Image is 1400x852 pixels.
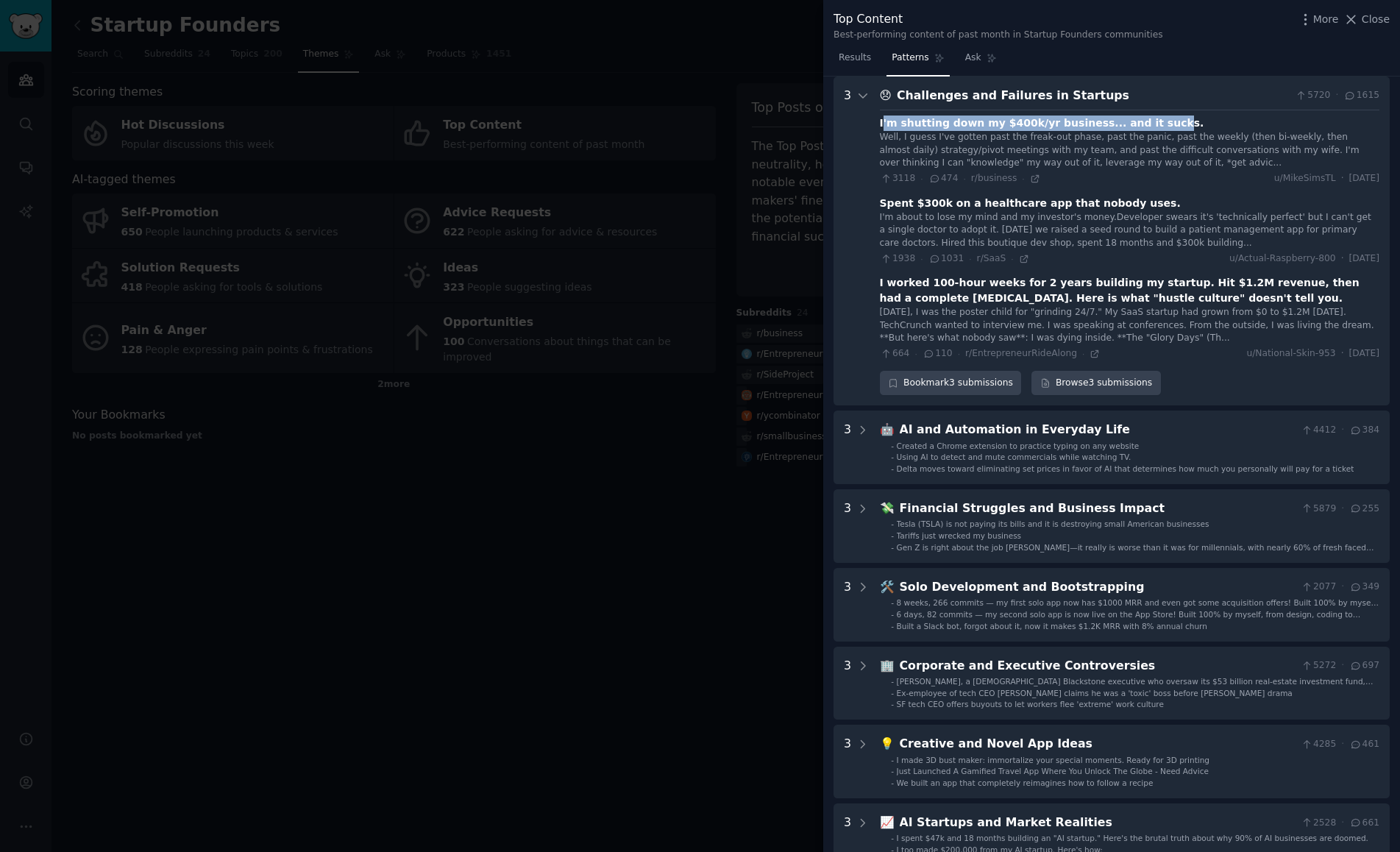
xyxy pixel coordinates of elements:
[900,578,1296,597] div: Solo Development and Bootstrapping
[844,500,851,553] div: 3
[891,833,894,843] div: -
[844,657,851,710] div: 3
[880,736,895,750] span: 💡
[880,275,1379,306] div: I worked 100-hour weeks for 2 years building my startup. Hit $1.2M revenue, then had a complete [...
[1313,12,1339,27] span: More
[880,371,1022,396] button: Bookmark3 submissions
[880,131,1379,170] div: Well, I guess I've gotten past the freak-out phase, past the panic, past the weekly (then bi-week...
[1229,252,1336,266] span: u/Actual-Raspberry-800
[923,347,953,361] span: 110
[897,834,1368,842] span: I spent $47k and 18 months building an "AI startup." Here's the brutal truth about why 90% of AI ...
[897,452,1131,461] span: Using AI to detect and mute commercials while watching TV.
[880,252,916,266] span: 1938
[891,519,894,529] div: -
[1343,89,1379,102] span: 1615
[880,371,1022,396] div: Bookmark 3 submissions
[1349,738,1379,751] span: 461
[1335,89,1338,102] span: ·
[963,174,965,184] span: ·
[891,441,894,451] div: -
[891,530,894,541] div: -
[897,700,1164,709] span: SF tech CEO offers buyouts to let workers flee 'extreme' work culture
[900,500,1296,518] div: Financial Struggles and Business Impact
[891,597,894,608] div: -
[928,252,964,266] span: 1031
[1349,503,1379,516] span: 255
[900,421,1296,439] div: AI and Automation in Everyday Life
[892,52,928,65] span: Patterns
[891,609,894,620] div: -
[928,172,959,185] span: 474
[834,46,876,77] a: Results
[880,88,892,102] span: 😞
[880,211,1379,250] div: I'm about to lose my mind and my investor's money.Developer swears it's 'technically perfect' but...
[891,699,894,709] div: -
[891,542,894,553] div: -
[891,755,894,765] div: -
[1022,174,1024,184] span: ·
[971,173,1017,183] span: r/business
[880,172,916,185] span: 3118
[891,464,894,474] div: -
[834,10,1163,29] div: Top Content
[960,46,1002,77] a: Ask
[891,766,894,776] div: -
[900,814,1296,832] div: AI Startups and Market Realities
[891,676,894,686] div: -
[886,46,949,77] a: Patterns
[969,254,971,264] span: ·
[880,116,1204,131] div: I'm shutting down my $400k/yr business... and it sucks.
[965,348,1077,358] span: r/EntrepreneurRideAlong
[920,254,923,264] span: ·
[897,689,1293,697] span: Ex-employee of tech CEO [PERSON_NAME] claims he was a 'toxic' boss before [PERSON_NAME] drama
[1301,817,1337,830] span: 2528
[958,349,960,359] span: ·
[1082,349,1084,359] span: ·
[977,253,1006,263] span: r/SaaS
[897,677,1374,696] span: [PERSON_NAME], a [DEMOGRAPHIC_DATA] Blackstone executive who oversaw its $53 billion real-estate ...
[900,657,1296,675] div: Corporate and Executive Controversies
[1349,252,1379,266] span: [DATE]
[1341,252,1344,266] span: ·
[1341,738,1344,751] span: ·
[1349,659,1379,672] span: 697
[1341,817,1344,830] span: ·
[1341,347,1344,361] span: ·
[897,464,1354,473] span: Delta moves toward eliminating set prices in favor of AI that determines how much you personally ...
[844,421,851,474] div: 3
[880,196,1181,211] div: Spent $300k on a healthcare app that nobody uses.
[897,767,1209,775] span: Just Launched A Gamified Travel App Where You Unlock The Globe - Need Advice
[880,501,895,515] span: 💸
[891,621,894,631] div: -
[1301,581,1337,594] span: 2077
[897,531,1022,540] span: Tariffs just wrecked my business
[880,580,895,594] span: 🛠️
[1274,172,1336,185] span: u/MikeSimsTL
[1011,254,1013,264] span: ·
[1298,12,1339,27] button: More
[920,174,923,184] span: ·
[1295,89,1331,102] span: 5720
[1341,424,1344,437] span: ·
[880,306,1379,345] div: [DATE], I was the poster child for "grinding 24/7." My SaaS startup had grown from $0 to $1.2M [D...
[1349,424,1379,437] span: 384
[900,735,1296,753] div: Creative and Novel App Ideas
[844,87,851,396] div: 3
[1301,424,1337,437] span: 4412
[1349,347,1379,361] span: [DATE]
[891,452,894,462] div: -
[914,349,917,359] span: ·
[834,29,1163,42] div: Best-performing content of past month in Startup Founders communities
[891,778,894,788] div: -
[1349,817,1379,830] span: 661
[1031,371,1160,396] a: Browse3 submissions
[880,658,895,672] span: 🏢
[897,778,1154,787] span: We built an app that completely reimagines how to follow a recipe
[1246,347,1335,361] span: u/National-Skin-953
[1301,503,1337,516] span: 5879
[1362,12,1390,27] span: Close
[880,347,910,361] span: 664
[897,441,1140,450] span: Created a Chrome extension to practice typing on any website
[1349,172,1379,185] span: [DATE]
[897,622,1207,631] span: Built a Slack bot, forgot about it, now it makes $1.2K MRR with 8% annual churn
